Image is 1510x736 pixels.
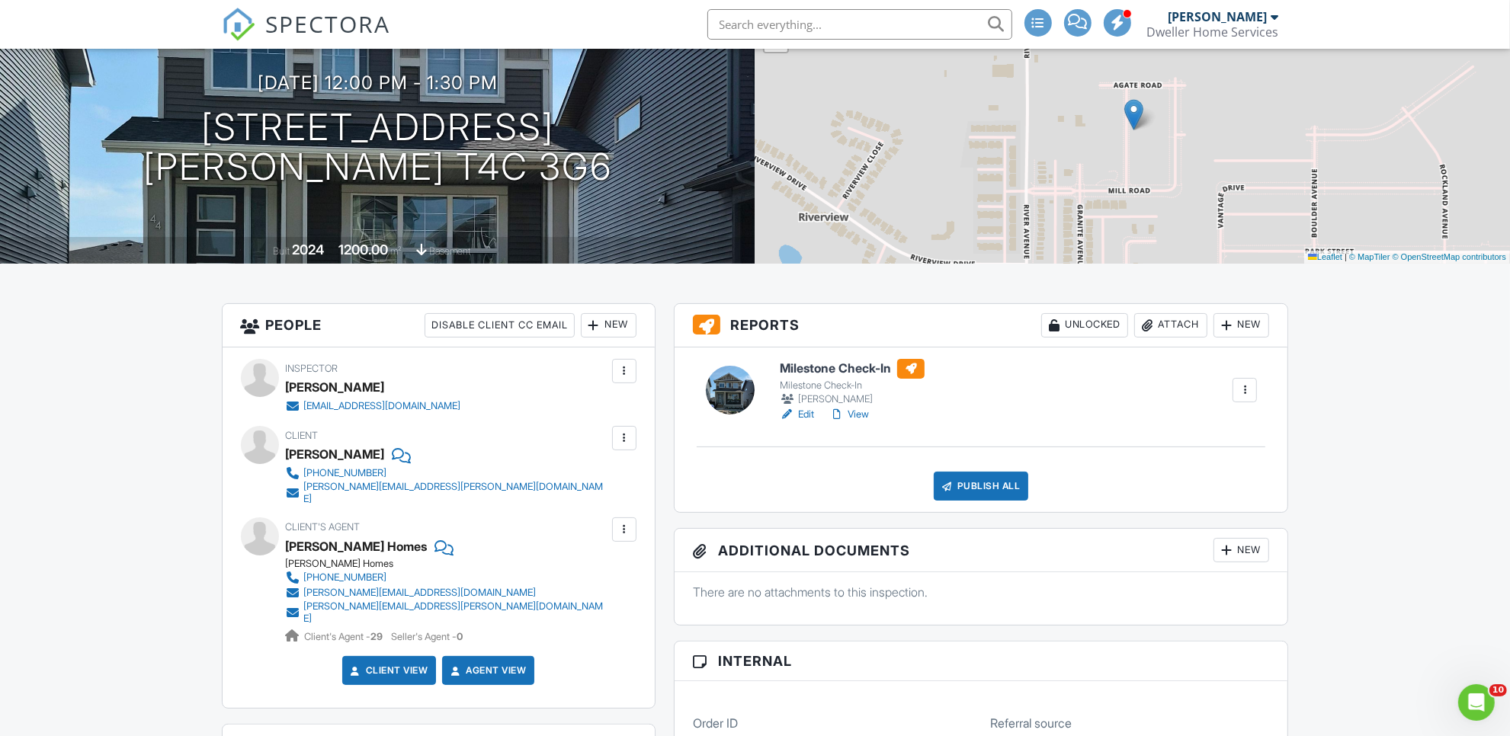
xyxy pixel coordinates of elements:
span: Seller's Agent - [392,631,463,642]
a: SPECTORA [222,21,391,53]
div: New [1213,538,1269,562]
strong: 0 [457,631,463,642]
div: [EMAIL_ADDRESS][DOMAIN_NAME] [304,400,461,412]
span: Client [286,430,319,441]
strong: 29 [371,631,383,642]
a: [PERSON_NAME] Homes [286,535,428,558]
div: [PHONE_NUMBER] [304,571,387,584]
a: [PERSON_NAME][EMAIL_ADDRESS][PERSON_NAME][DOMAIN_NAME] [286,600,608,625]
img: Marker [1124,99,1143,130]
a: © MapTiler [1349,252,1390,261]
a: Agent View [447,663,526,678]
iframe: Intercom live chat [1458,684,1495,721]
div: Attach [1134,313,1207,338]
span: Built [273,245,290,257]
a: Edit [780,407,814,422]
h3: Internal [675,642,1288,681]
div: Unlocked [1041,313,1128,338]
a: [PHONE_NUMBER] [286,570,608,585]
a: © OpenStreetMap contributors [1393,252,1506,261]
img: The Best Home Inspection Software - Spectora [222,8,255,41]
a: Milestone Check-In Milestone Check-In [PERSON_NAME] [780,359,925,408]
span: Inspector [286,363,338,374]
div: Milestone Check-In [780,379,925,392]
div: Disable Client CC Email [425,313,575,338]
a: [PHONE_NUMBER] [286,466,608,481]
a: View [829,407,869,422]
div: Publish All [934,472,1029,501]
div: Dweller Home Services [1147,24,1279,40]
div: [PHONE_NUMBER] [304,467,387,479]
a: Leaflet [1308,252,1342,261]
div: [PERSON_NAME] [286,443,385,466]
input: Search everything... [707,9,1012,40]
span: | [1345,252,1347,261]
span: 10 [1489,684,1507,696]
div: 1200.00 [338,242,388,258]
h3: Reports [675,304,1288,347]
span: − [771,30,781,50]
div: [PERSON_NAME] [286,376,385,398]
a: [PERSON_NAME][EMAIL_ADDRESS][DOMAIN_NAME] [286,585,608,600]
label: Order ID [693,715,738,731]
p: There are no attachments to this inspection. [693,584,1270,600]
span: basement [429,245,470,257]
h3: People [223,304,655,347]
div: [PERSON_NAME] Homes [286,558,620,570]
span: m² [390,245,402,257]
a: [EMAIL_ADDRESS][DOMAIN_NAME] [286,398,461,414]
div: New [1213,313,1269,338]
div: [PERSON_NAME] [780,392,925,407]
div: [PERSON_NAME][EMAIL_ADDRESS][PERSON_NAME][DOMAIN_NAME] [304,481,608,505]
label: Referral source [990,715,1072,731]
h3: Additional Documents [675,529,1288,572]
span: Client's Agent - [305,631,386,642]
div: [PERSON_NAME] [1169,9,1268,24]
a: [PERSON_NAME][EMAIL_ADDRESS][PERSON_NAME][DOMAIN_NAME] [286,481,608,505]
div: 2024 [292,242,324,258]
h1: [STREET_ADDRESS] [PERSON_NAME] T4C 3G6 [143,107,612,188]
a: Client View [348,663,428,678]
span: Client's Agent [286,521,361,533]
h6: Milestone Check-In [780,359,925,379]
span: SPECTORA [266,8,391,40]
div: New [581,313,636,338]
h3: [DATE] 12:00 pm - 1:30 pm [258,72,498,93]
div: [PERSON_NAME][EMAIL_ADDRESS][PERSON_NAME][DOMAIN_NAME] [304,600,608,625]
div: [PERSON_NAME][EMAIL_ADDRESS][DOMAIN_NAME] [304,587,537,599]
